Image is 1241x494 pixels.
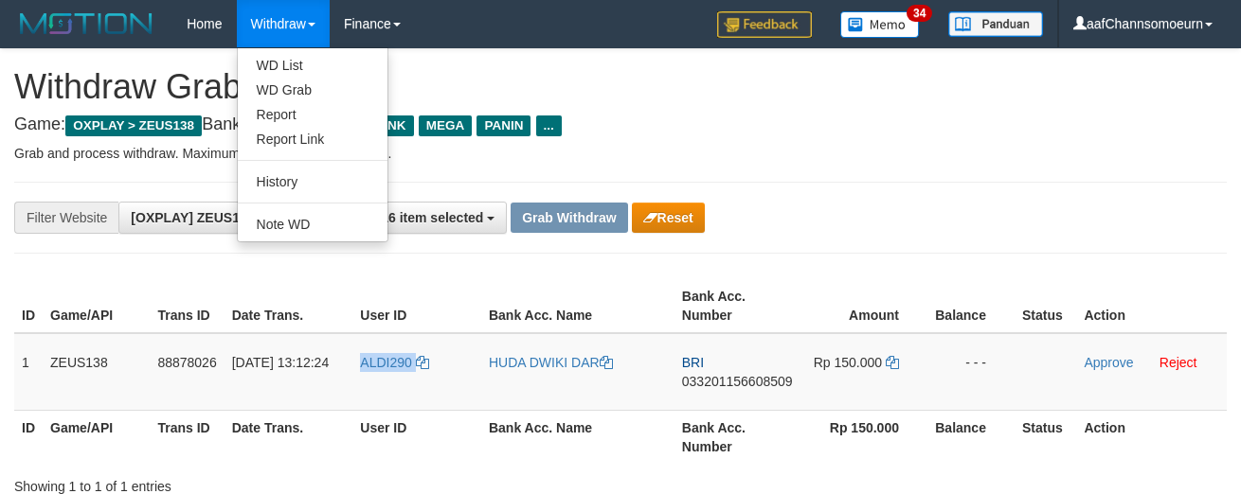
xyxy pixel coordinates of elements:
[948,11,1043,37] img: panduan.png
[489,355,613,370] a: HUDA DWIKI DAR
[511,203,627,233] button: Grab Withdraw
[157,355,216,370] span: 88878026
[14,144,1227,163] p: Grab and process withdraw. Maximum allowed is transactions.
[1015,279,1076,333] th: Status
[682,374,793,389] span: Copy 033201156608509 to clipboard
[360,355,411,370] span: ALDI290
[481,410,674,464] th: Bank Acc. Name
[381,210,483,225] span: 16 item selected
[225,279,353,333] th: Date Trans.
[352,410,481,464] th: User ID
[238,53,387,78] a: WD List
[927,410,1015,464] th: Balance
[238,169,387,194] a: History
[14,333,43,411] td: 1
[814,355,882,370] span: Rp 150.000
[150,410,224,464] th: Trans ID
[14,279,43,333] th: ID
[419,115,473,136] span: MEGA
[927,333,1015,411] td: - - -
[238,78,387,102] a: WD Grab
[14,410,43,464] th: ID
[360,355,428,370] a: ALDI290
[1076,410,1227,464] th: Action
[800,279,927,333] th: Amount
[477,115,531,136] span: PANIN
[481,279,674,333] th: Bank Acc. Name
[1076,279,1227,333] th: Action
[238,127,387,151] a: Report Link
[43,410,150,464] th: Game/API
[238,102,387,127] a: Report
[674,410,800,464] th: Bank Acc. Number
[225,410,353,464] th: Date Trans.
[840,11,920,38] img: Button%20Memo.svg
[352,279,481,333] th: User ID
[232,355,329,370] span: [DATE] 13:12:24
[238,212,387,237] a: Note WD
[1015,410,1076,464] th: Status
[43,279,150,333] th: Game/API
[14,9,158,38] img: MOTION_logo.png
[682,355,704,370] span: BRI
[927,279,1015,333] th: Balance
[43,333,150,411] td: ZEUS138
[674,279,800,333] th: Bank Acc. Number
[131,210,254,225] span: [OXPLAY] ZEUS138
[1084,355,1133,370] a: Approve
[14,202,118,234] div: Filter Website
[1160,355,1197,370] a: Reject
[150,279,224,333] th: Trans ID
[14,68,1227,106] h1: Withdraw Grab
[536,115,562,136] span: ...
[369,202,507,234] button: 16 item selected
[632,203,705,233] button: Reset
[65,115,202,136] span: OXPLAY > ZEUS138
[118,202,278,234] button: [OXPLAY] ZEUS138
[717,11,812,38] img: Feedback.jpg
[800,410,927,464] th: Rp 150.000
[907,5,932,22] span: 34
[14,115,1227,134] h4: Game: Bank:
[886,355,899,370] a: Copy 150000 to clipboard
